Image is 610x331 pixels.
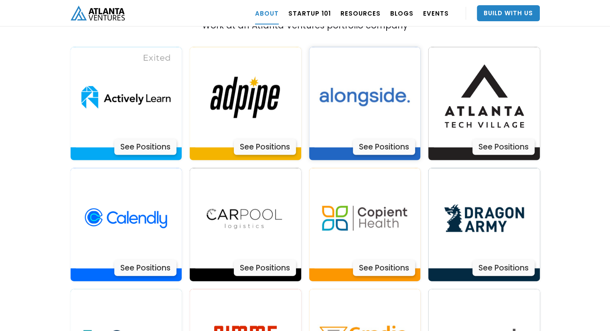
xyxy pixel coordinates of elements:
[477,5,540,21] a: Build With Us
[195,47,296,147] img: Actively Learn
[434,47,534,147] img: Actively Learn
[288,2,331,24] a: Startup 101
[71,168,182,281] a: Actively LearnSee Positions
[234,260,296,276] div: See Positions
[340,2,381,24] a: RESOURCES
[434,168,534,268] img: Actively Learn
[390,2,413,24] a: BLOGS
[114,260,176,276] div: See Positions
[428,168,540,281] a: Actively LearnSee Positions
[428,47,540,160] a: Actively LearnSee Positions
[255,2,279,24] a: ABOUT
[190,168,301,281] a: Actively LearnSee Positions
[353,139,415,155] div: See Positions
[76,168,176,268] img: Actively Learn
[314,47,415,147] img: Actively Learn
[314,168,415,268] img: Actively Learn
[76,47,176,147] img: Actively Learn
[472,260,535,276] div: See Positions
[309,47,421,160] a: Actively LearnSee Positions
[195,168,296,268] img: Actively Learn
[190,47,301,160] a: Actively LearnSee Positions
[234,139,296,155] div: See Positions
[71,47,182,160] a: Actively LearnSee Positions
[353,260,415,276] div: See Positions
[472,139,535,155] div: See Positions
[114,139,176,155] div: See Positions
[309,168,421,281] a: Actively LearnSee Positions
[423,2,449,24] a: EVENTS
